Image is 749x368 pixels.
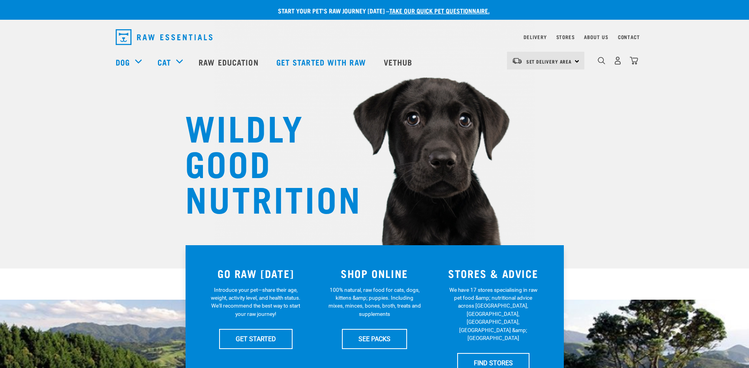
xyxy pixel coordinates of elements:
[556,36,575,38] a: Stores
[584,36,608,38] a: About Us
[185,109,343,215] h1: WILDLY GOOD NUTRITION
[526,60,572,63] span: Set Delivery Area
[598,57,605,64] img: home-icon-1@2x.png
[439,267,548,280] h3: STORES & ADVICE
[201,267,311,280] h3: GO RAW [DATE]
[158,56,171,68] a: Cat
[116,56,130,68] a: Dog
[191,46,268,78] a: Raw Education
[342,329,407,349] a: SEE PACKS
[376,46,422,78] a: Vethub
[320,267,429,280] h3: SHOP ONLINE
[219,329,293,349] a: GET STARTED
[389,9,490,12] a: take our quick pet questionnaire.
[614,56,622,65] img: user.png
[268,46,376,78] a: Get started with Raw
[524,36,546,38] a: Delivery
[630,56,638,65] img: home-icon@2x.png
[328,286,421,318] p: 100% natural, raw food for cats, dogs, kittens &amp; puppies. Including mixes, minces, bones, bro...
[209,286,302,318] p: Introduce your pet—share their age, weight, activity level, and health status. We'll recommend th...
[618,36,640,38] a: Contact
[116,29,212,45] img: Raw Essentials Logo
[109,26,640,48] nav: dropdown navigation
[447,286,540,342] p: We have 17 stores specialising in raw pet food &amp; nutritional advice across [GEOGRAPHIC_DATA],...
[512,57,522,64] img: van-moving.png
